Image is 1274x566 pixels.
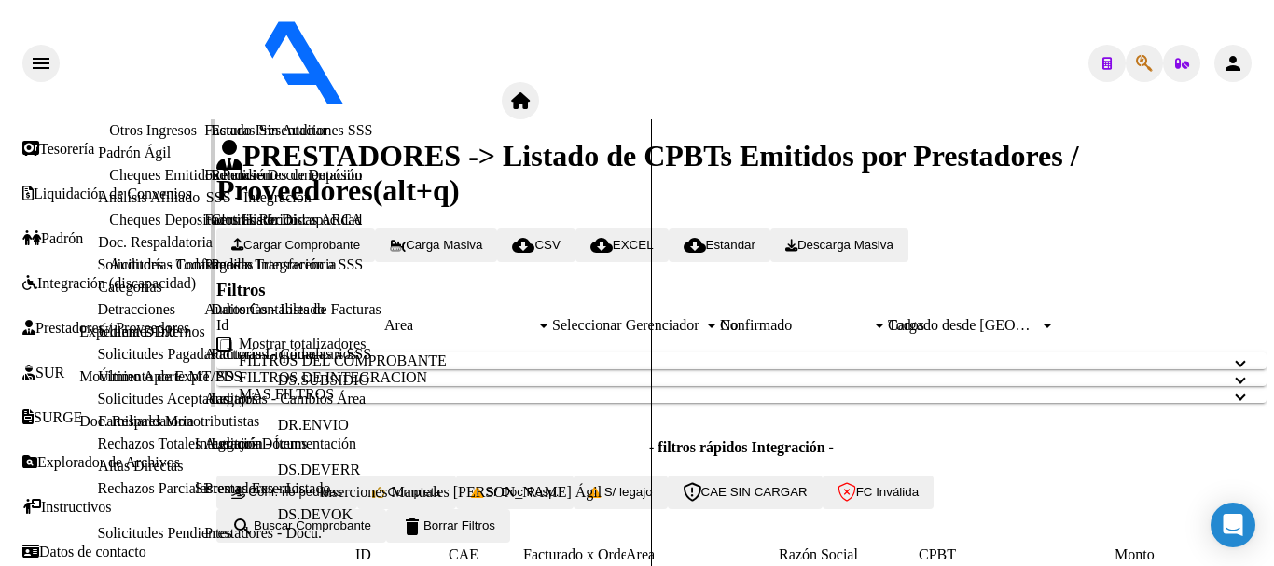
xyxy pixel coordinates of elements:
mat-expansion-panel-header: MAS FILTROS [216,386,1267,403]
a: DS.DEVERR [278,462,360,478]
a: Tesorería [22,141,94,158]
h3: Filtros [216,280,1267,300]
a: Integración (discapacidad) [22,275,196,292]
a: Rechazos Totales [97,435,201,451]
a: Inserciones Manuales [PERSON_NAME] Ágil [320,484,602,501]
span: ospl [539,93,564,109]
a: DR.ENVIO [278,417,349,434]
button: FC Inválida [823,476,934,509]
span: PRESTADORES -> Listado de CPBTs Emitidos por Prestadores / Proveedores [216,139,1079,207]
a: Expedientes Internos [79,324,205,339]
a: Análisis Afiliado [98,189,200,205]
a: Padrón [22,230,83,247]
mat-panel-title: FILTROS DEL COMPROBANTE [239,352,1222,369]
a: Sistemas Externos [195,480,305,496]
a: Facturas Recibidas ARCA [204,212,362,228]
mat-panel-title: FILTROS DE INTEGRACION [239,369,1222,386]
a: Prestadores / Proveedores [22,320,189,337]
a: Auditorías - Comentarios [204,346,356,362]
button: CAE SIN CARGAR [668,476,823,509]
span: Razón Social [779,546,858,562]
h4: - filtros rápidos Integración - [216,439,1267,456]
a: Facturas - Documentación [204,167,362,183]
a: Facturas Sin Auditar [204,122,327,138]
a: Integración [195,435,263,451]
span: Descarga Masiva [785,238,893,252]
a: Auditorías - Listado [204,301,325,317]
div: Open Intercom Messenger [1211,503,1255,547]
span: Todos [888,317,924,333]
span: CPBT [919,546,956,562]
img: Logo SAAS [60,7,502,106]
a: DS.SUBSIDIO [278,372,369,389]
a: Instructivos [22,499,112,516]
button: Estandar [669,228,770,262]
a: Solicitudes Pagadas [97,346,216,362]
span: FC Inválida [838,485,919,499]
a: Solicitudes - Todas [97,256,211,272]
span: Estandar [684,238,755,252]
a: Movimiento de Expte. SSS [79,368,242,384]
a: Solicitudes Aceptadas [97,391,228,407]
a: Explorador de Archivos [22,454,180,471]
a: Detracciones [97,301,175,317]
span: Monto [1115,546,1155,562]
mat-panel-title: MAS FILTROS [239,386,1222,403]
mat-icon: menu [30,52,52,75]
a: Doc. Respaldatoria [98,234,213,250]
a: SURGE [22,409,82,426]
span: No [720,317,739,333]
a: SUR [22,365,64,381]
a: Pagos x Transferencia [204,256,336,272]
span: CAE SIN CARGAR [683,485,808,499]
a: Padrón Ágil [98,145,171,160]
a: Datos de contacto [22,544,146,560]
button: Descarga Masiva [770,228,908,262]
mat-icon: person [1222,52,1244,75]
a: Liquidación de Convenios [22,186,191,202]
mat-expansion-panel-header: FILTROS DEL COMPROBANTE [216,352,1267,369]
app-download-masive: Descarga masiva de comprobantes (adjuntos) [770,236,908,252]
mat-expansion-panel-header: FILTROS DE INTEGRACION [216,369,1267,386]
mat-icon: cloud_download [684,234,706,256]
